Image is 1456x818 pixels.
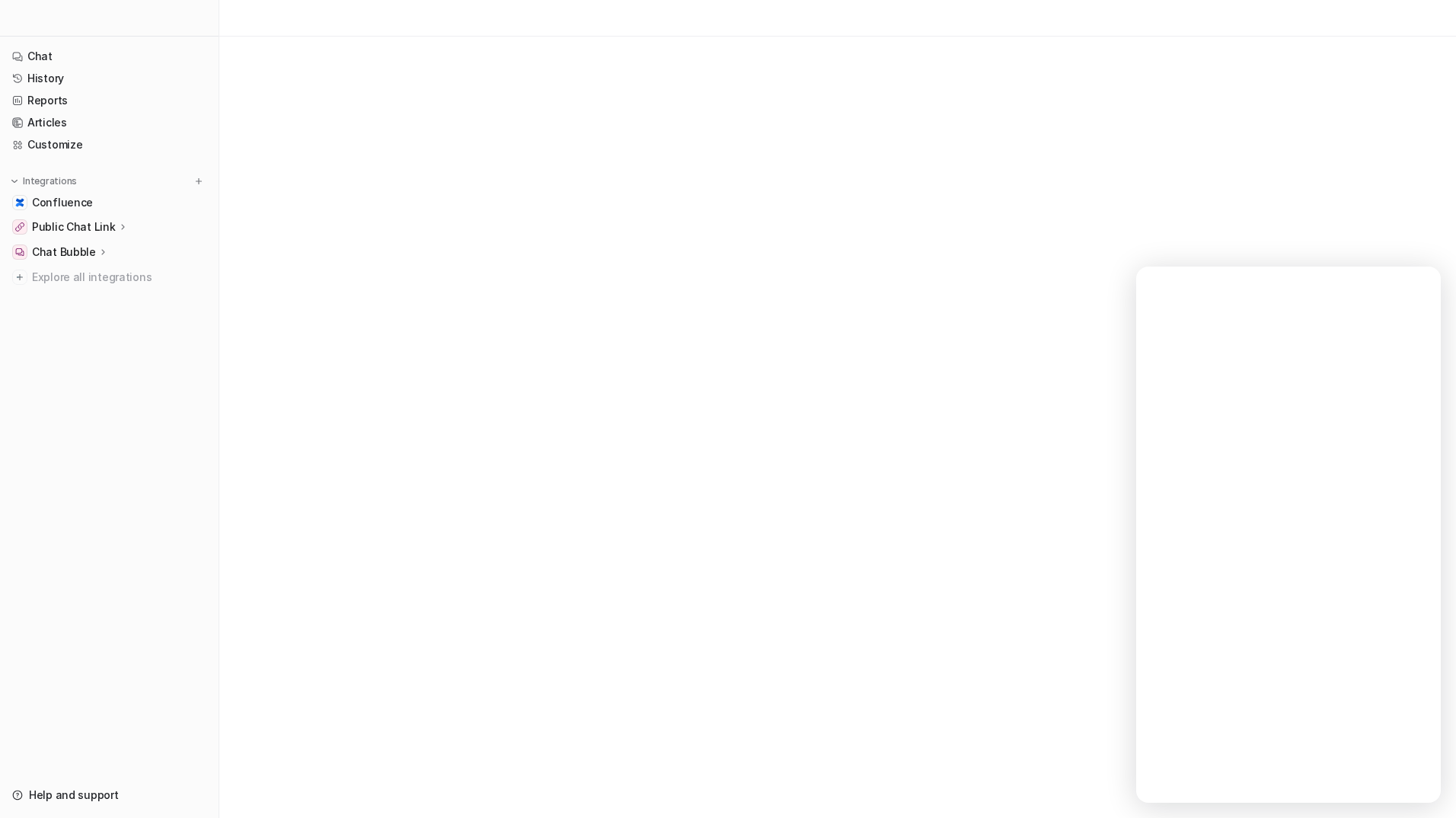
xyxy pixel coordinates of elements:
span: Explore all integrations [32,265,206,289]
span: Confluence [32,195,93,210]
p: Public Chat Link [32,219,116,235]
a: Help and support [6,784,212,806]
p: Integrations [23,175,77,187]
a: History [6,68,212,89]
a: Customize [6,134,212,155]
iframe: Intercom live chat [1136,267,1441,803]
a: Chat [6,46,212,67]
img: expand menu [9,176,20,187]
a: ConfluenceConfluence [6,192,212,213]
button: Integrations [6,174,81,189]
p: Chat Bubble [32,244,96,260]
a: Articles [6,112,212,133]
a: Reports [6,90,212,111]
img: Chat Bubble [15,248,24,257]
img: explore all integrations [12,270,27,285]
a: Explore all integrations [6,267,212,288]
img: Public Chat Link [15,222,24,232]
img: Confluence [15,198,24,207]
img: menu_add.svg [193,176,204,187]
